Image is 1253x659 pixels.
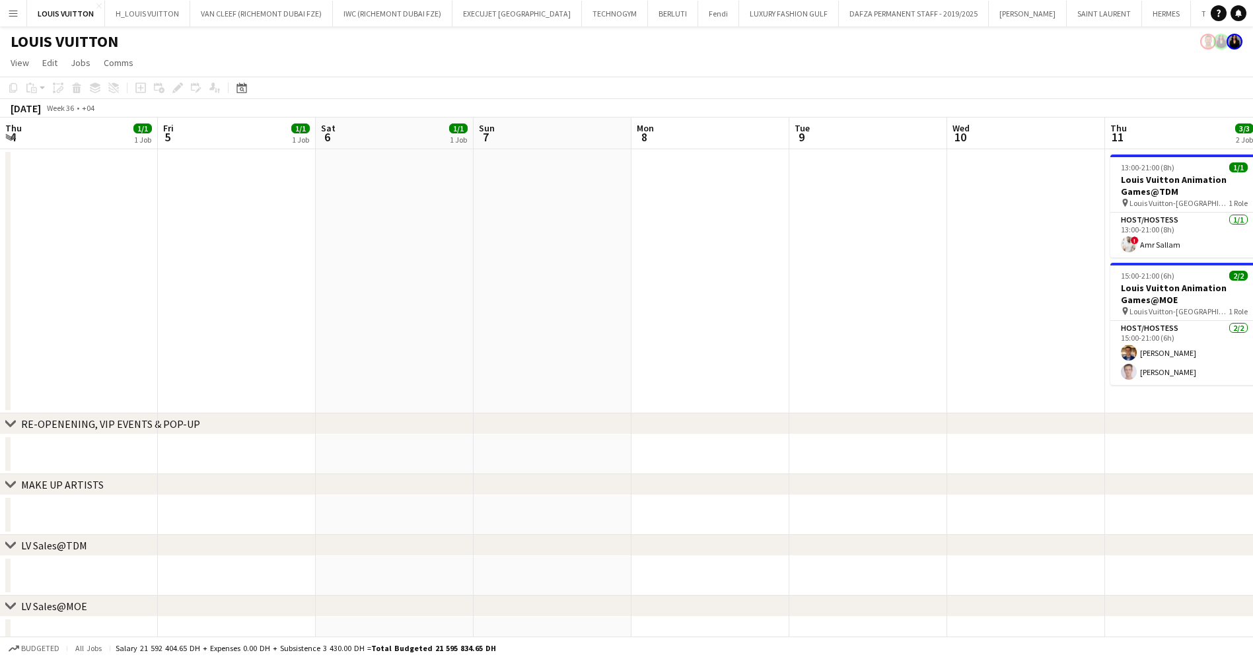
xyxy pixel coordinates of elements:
button: H_LOUIS VUITTON [105,1,190,26]
button: SAINT LAURENT [1067,1,1142,26]
button: IWC (RICHEMONT DUBAI FZE) [333,1,452,26]
span: Sat [321,122,336,134]
div: Salary 21 592 404.65 DH + Expenses 0.00 DH + Subsistence 3 430.00 DH = [116,643,496,653]
span: Sun [479,122,495,134]
button: EXECUJET [GEOGRAPHIC_DATA] [452,1,582,26]
span: Louis Vuitton-[GEOGRAPHIC_DATA] [1129,306,1229,316]
span: 13:00-21:00 (8h) [1121,162,1174,172]
span: All jobs [73,643,104,653]
span: 8 [635,129,654,145]
app-user-avatar: David O Connor [1200,34,1216,50]
span: 10 [950,129,970,145]
span: Comms [104,57,133,69]
a: Jobs [65,54,96,71]
span: Jobs [71,57,90,69]
div: +04 [82,103,94,113]
button: DAFZA PERMANENT STAFF - 2019/2025 [839,1,989,26]
button: Budgeted [7,641,61,656]
span: 4 [3,129,22,145]
div: 1 Job [450,135,467,145]
button: HERMES [1142,1,1191,26]
span: 7 [477,129,495,145]
span: 1 Role [1229,306,1248,316]
div: MAKE UP ARTISTS [21,478,104,491]
span: Tue [795,122,810,134]
div: 1 Job [134,135,151,145]
span: Total Budgeted 21 595 834.65 DH [371,643,496,653]
span: 9 [793,129,810,145]
span: View [11,57,29,69]
button: LOUIS VUITTON [27,1,105,26]
app-user-avatar: Maria Fernandes [1213,34,1229,50]
button: Fendi [698,1,739,26]
button: BERLUTI [648,1,698,26]
a: Edit [37,54,63,71]
span: 2/2 [1229,271,1248,281]
button: TECHNOGYM [582,1,648,26]
span: Louis Vuitton-[GEOGRAPHIC_DATA] [1129,198,1229,208]
span: Budgeted [21,644,59,653]
button: [PERSON_NAME] [989,1,1067,26]
span: 1/1 [133,123,152,133]
a: View [5,54,34,71]
div: LV Sales@TDM [21,539,87,552]
a: Comms [98,54,139,71]
span: 5 [161,129,174,145]
span: Week 36 [44,103,77,113]
button: LUXURY FASHION GULF [739,1,839,26]
span: Mon [637,122,654,134]
span: 1/1 [1229,162,1248,172]
div: LV Sales@MOE [21,600,87,613]
div: 1 Job [292,135,309,145]
span: Wed [952,122,970,134]
span: Thu [5,122,22,134]
h1: LOUIS VUITTON [11,32,118,52]
span: 1/1 [449,123,468,133]
span: Fri [163,122,174,134]
div: [DATE] [11,102,41,115]
span: Thu [1110,122,1127,134]
div: RE-OPENENING, VIP EVENTS & POP-UP [21,417,200,431]
app-user-avatar: Maria Fernandes [1227,34,1242,50]
button: VAN CLEEF (RICHEMONT DUBAI FZE) [190,1,333,26]
span: Edit [42,57,57,69]
span: 11 [1108,129,1127,145]
span: 1 Role [1229,198,1248,208]
span: ! [1131,236,1139,244]
span: 6 [319,129,336,145]
span: 15:00-21:00 (6h) [1121,271,1174,281]
span: 1/1 [291,123,310,133]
